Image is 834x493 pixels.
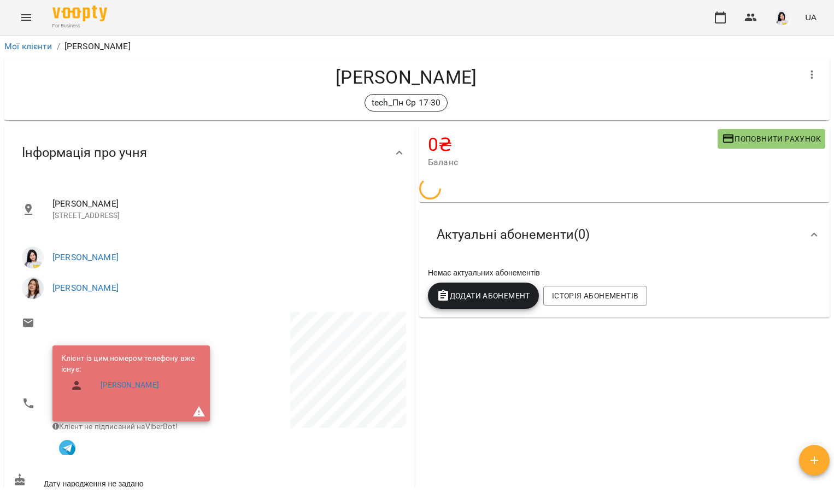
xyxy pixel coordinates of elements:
[552,289,638,302] span: Історія абонементів
[52,422,178,431] span: Клієнт не підписаний на ViberBot!
[59,440,75,456] img: Telegram
[428,283,539,309] button: Додати Абонемент
[52,432,82,461] button: Клієнт підписаний на VooptyBot
[52,252,119,262] a: [PERSON_NAME]
[805,11,817,23] span: UA
[543,286,647,306] button: Історія абонементів
[428,133,718,156] h4: 0 ₴
[801,7,821,27] button: UA
[22,246,44,268] img: Новицька Ольга Ігорівна
[52,283,119,293] a: [PERSON_NAME]
[774,10,790,25] img: 2db0e6d87653b6f793ba04c219ce5204.jpg
[52,5,107,21] img: Voopty Logo
[101,380,159,391] a: [PERSON_NAME]
[13,66,799,89] h4: [PERSON_NAME]
[22,277,44,299] img: Ванічкіна Маргарита Олександрівна
[61,353,201,401] ul: Клієнт із цим номером телефону вже існує:
[722,132,821,145] span: Поповнити рахунок
[419,207,830,263] div: Актуальні абонементи(0)
[4,125,415,181] div: Інформація про учня
[426,265,823,280] div: Немає актуальних абонементів
[4,40,830,53] nav: breadcrumb
[64,40,131,53] p: [PERSON_NAME]
[57,40,60,53] li: /
[52,197,397,210] span: [PERSON_NAME]
[372,96,441,109] p: tech_Пн Ср 17-30
[718,129,825,149] button: Поповнити рахунок
[11,471,210,491] div: Дату народження не задано
[13,4,39,31] button: Menu
[52,22,107,30] span: For Business
[428,156,718,169] span: Баланс
[365,94,448,111] div: tech_Пн Ср 17-30
[52,210,397,221] p: [STREET_ADDRESS]
[4,41,52,51] a: Мої клієнти
[22,144,147,161] span: Інформація про учня
[437,289,530,302] span: Додати Абонемент
[437,226,590,243] span: Актуальні абонементи ( 0 )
